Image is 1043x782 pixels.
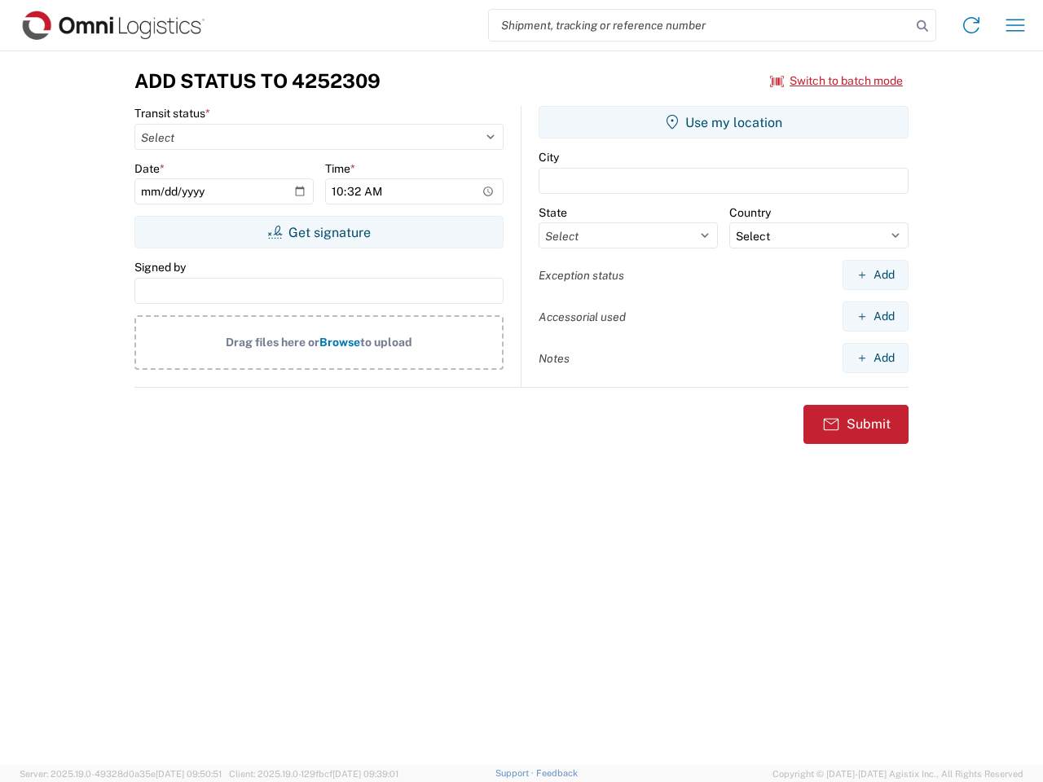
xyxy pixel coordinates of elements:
[536,768,578,778] a: Feedback
[495,768,536,778] a: Support
[134,106,210,121] label: Transit status
[770,68,903,94] button: Switch to batch mode
[319,336,360,349] span: Browse
[134,69,381,93] h3: Add Status to 4252309
[332,769,398,779] span: [DATE] 09:39:01
[226,336,319,349] span: Drag files here or
[489,10,911,41] input: Shipment, tracking or reference number
[229,769,398,779] span: Client: 2025.19.0-129fbcf
[134,260,186,275] label: Signed by
[134,161,165,176] label: Date
[843,343,909,373] button: Add
[325,161,355,176] label: Time
[20,769,222,779] span: Server: 2025.19.0-49328d0a35e
[539,106,909,138] button: Use my location
[539,310,626,324] label: Accessorial used
[803,405,909,444] button: Submit
[843,260,909,290] button: Add
[539,268,624,283] label: Exception status
[772,767,1023,781] span: Copyright © [DATE]-[DATE] Agistix Inc., All Rights Reserved
[539,351,570,366] label: Notes
[539,150,559,165] label: City
[360,336,412,349] span: to upload
[134,216,504,248] button: Get signature
[729,205,771,220] label: Country
[539,205,567,220] label: State
[156,769,222,779] span: [DATE] 09:50:51
[843,301,909,332] button: Add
